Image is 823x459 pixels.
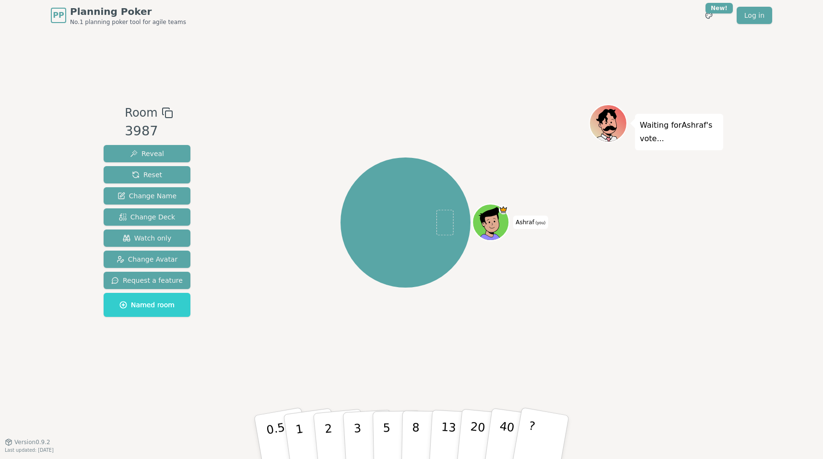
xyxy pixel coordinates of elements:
button: Version0.9.2 [5,438,50,446]
span: Reset [132,170,162,180]
span: Named room [119,300,175,310]
span: Ashraf is the host [498,205,507,215]
div: 3987 [125,121,173,141]
span: Reveal [130,149,164,158]
span: Planning Poker [70,5,186,18]
span: Watch only [123,233,172,243]
p: Waiting for Ashraf 's vote... [640,119,718,145]
div: New! [705,3,733,13]
span: Last updated: [DATE] [5,447,54,453]
button: Watch only [104,229,190,247]
span: Change Deck [119,212,175,222]
span: No.1 planning poker tool for agile teams [70,18,186,26]
span: Room [125,104,157,121]
button: Reset [104,166,190,183]
span: (you) [534,221,546,225]
button: New! [700,7,717,24]
button: Named room [104,293,190,317]
button: Request a feature [104,272,190,289]
button: Change Deck [104,208,190,226]
span: Change Avatar [117,254,178,264]
button: Change Name [104,187,190,205]
button: Change Avatar [104,251,190,268]
a: PPPlanning PokerNo.1 planning poker tool for agile teams [51,5,186,26]
button: Click to change your avatar [473,205,508,240]
a: Log in [737,7,772,24]
span: Click to change your name [513,216,548,229]
span: Request a feature [111,276,183,285]
button: Reveal [104,145,190,162]
span: PP [53,10,64,21]
span: Change Name [118,191,176,201]
span: Version 0.9.2 [14,438,50,446]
